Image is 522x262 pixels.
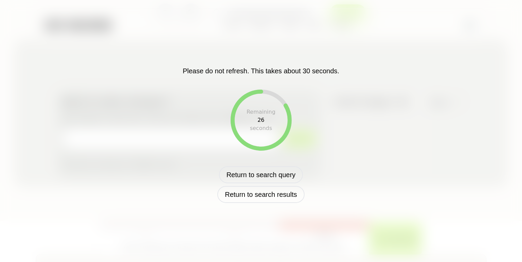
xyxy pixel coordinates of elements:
p: Please do not refresh. This takes about 30 seconds. [183,66,339,76]
div: 26 [257,116,264,124]
button: Return to search query [219,166,303,183]
div: Remaining [247,108,275,116]
div: seconds [250,124,272,132]
button: Return to search results [217,186,304,203]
